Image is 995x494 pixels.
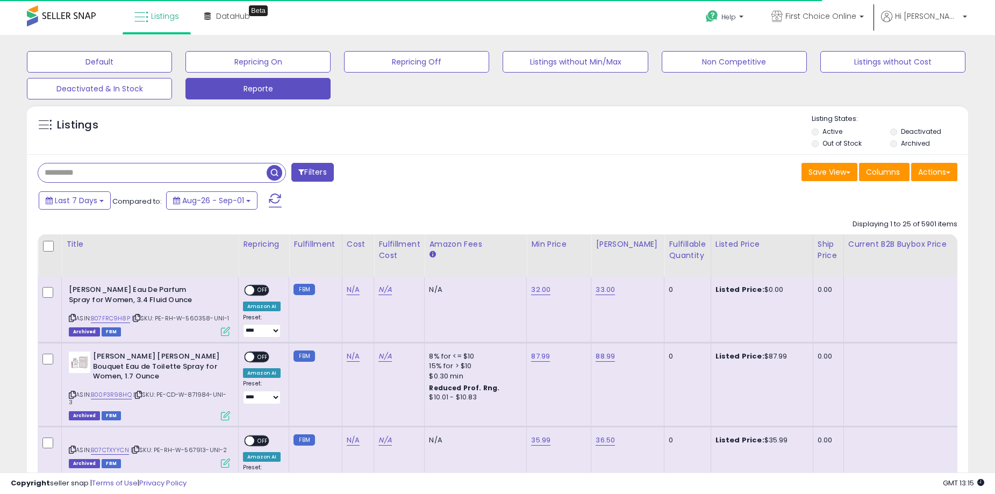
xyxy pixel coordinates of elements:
[378,239,420,261] div: Fulfillment Cost
[185,78,331,99] button: Reporte
[531,351,550,362] a: 87.99
[132,314,230,323] span: | SKU: PE-RH-W-560358-UNI-1
[254,353,271,362] span: OFF
[294,434,314,446] small: FBM
[69,459,100,468] span: Listings that have been deleted from Seller Central
[347,284,360,295] a: N/A
[429,352,518,361] div: 8% for <= $10
[715,435,764,445] b: Listed Price:
[822,139,862,148] label: Out of Stock
[853,219,957,230] div: Displaying 1 to 25 of 5901 items
[93,352,224,384] b: [PERSON_NAME] [PERSON_NAME] Bouquet Eau de Toilette Spray for Women, 1.7 Ounce
[596,435,615,446] a: 36.50
[344,51,489,73] button: Repricing Off
[102,411,121,420] span: FBM
[69,327,100,337] span: Listings that have been deleted from Seller Central
[669,239,706,261] div: Fulfillable Quantity
[503,51,648,73] button: Listings without Min/Max
[243,452,281,462] div: Amazon AI
[822,127,842,136] label: Active
[182,195,244,206] span: Aug-26 - Sep-01
[243,380,281,404] div: Preset:
[818,352,835,361] div: 0.00
[294,239,337,250] div: Fulfillment
[429,250,435,260] small: Amazon Fees.
[249,5,268,16] div: Tooltip anchor
[254,286,271,295] span: OFF
[801,163,857,181] button: Save View
[715,352,805,361] div: $87.99
[243,239,284,250] div: Repricing
[69,352,230,419] div: ASIN:
[378,435,391,446] a: N/A
[216,11,250,22] span: DataHub
[112,196,162,206] span: Compared to:
[669,352,702,361] div: 0
[294,284,314,295] small: FBM
[254,436,271,445] span: OFF
[715,285,805,295] div: $0.00
[820,51,965,73] button: Listings without Cost
[785,11,856,22] span: First Choice Online
[347,435,360,446] a: N/A
[378,284,391,295] a: N/A
[531,284,550,295] a: 32.00
[92,478,138,488] a: Terms of Use
[429,361,518,371] div: 15% for > $10
[243,314,281,338] div: Preset:
[429,435,518,445] div: N/A
[669,435,702,445] div: 0
[243,368,281,378] div: Amazon AI
[39,191,111,210] button: Last 7 Days
[429,393,518,402] div: $10.01 - $10.83
[697,2,754,35] a: Help
[66,239,234,250] div: Title
[151,11,179,22] span: Listings
[139,478,187,488] a: Privacy Policy
[429,285,518,295] div: N/A
[69,390,226,406] span: | SKU: PE-CD-W-871984-UNI-3
[378,351,391,362] a: N/A
[69,285,199,307] b: [PERSON_NAME] Eau De Parfum Spray for Women, 3.4 Fluid Ounce
[11,478,50,488] strong: Copyright
[11,478,187,489] div: seller snap | |
[57,118,98,133] h5: Listings
[531,435,550,446] a: 35.99
[818,239,839,261] div: Ship Price
[243,302,281,311] div: Amazon AI
[102,459,121,468] span: FBM
[818,285,835,295] div: 0.00
[27,51,172,73] button: Default
[901,127,941,136] label: Deactivated
[531,239,586,250] div: Min Price
[715,435,805,445] div: $35.99
[55,195,97,206] span: Last 7 Days
[91,446,129,455] a: B07CTXYYCN
[901,139,930,148] label: Archived
[69,435,230,467] div: ASIN:
[818,435,835,445] div: 0.00
[596,284,615,295] a: 33.00
[715,284,764,295] b: Listed Price:
[185,51,331,73] button: Repricing On
[243,464,281,488] div: Preset:
[131,446,227,454] span: | SKU: PE-RH-W-567913-UNI-2
[291,163,333,182] button: Filters
[69,285,230,335] div: ASIN:
[347,239,370,250] div: Cost
[347,351,360,362] a: N/A
[294,350,314,362] small: FBM
[662,51,807,73] button: Non Competitive
[715,239,808,250] div: Listed Price
[669,285,702,295] div: 0
[705,10,719,23] i: Get Help
[911,163,957,181] button: Actions
[166,191,257,210] button: Aug-26 - Sep-01
[102,327,121,337] span: FBM
[866,167,900,177] span: Columns
[812,114,968,124] p: Listing States:
[848,239,957,250] div: Current B2B Buybox Price
[943,478,984,488] span: 2025-09-9 13:15 GMT
[429,371,518,381] div: $0.30 min
[69,352,90,373] img: 313LNMj+hpL._SL40_.jpg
